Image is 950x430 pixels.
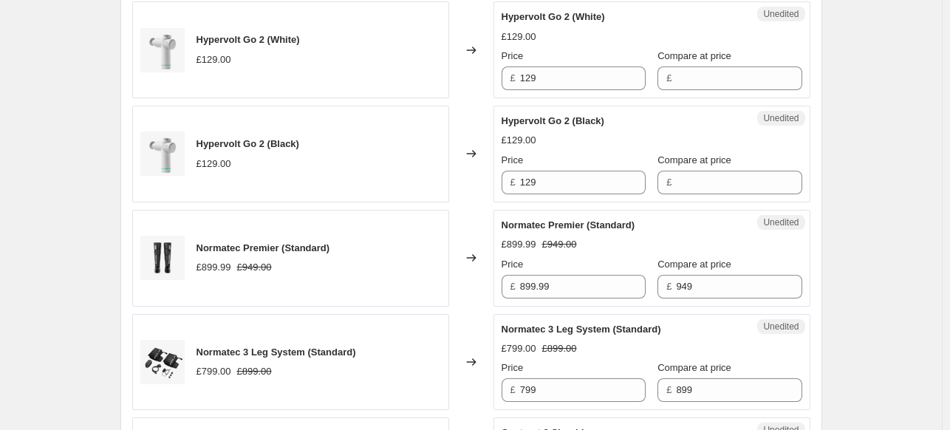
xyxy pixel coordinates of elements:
span: Hypervolt Go 2 (White) [502,11,605,22]
img: 12_460753bf-1ebf-40b6-a325-41da9fb2fd75_80x.png [140,132,185,176]
span: Price [502,154,524,165]
span: Hypervolt Go 2 (White) [197,34,300,45]
strike: £899.00 [542,341,577,356]
span: Unedited [763,216,799,228]
span: £ [510,281,516,292]
span: Price [502,50,524,61]
span: Normatec 3 Leg System (Standard) [502,324,661,335]
span: Normatec Premier (Standard) [197,242,330,253]
img: normatecpremier_80x.png [140,236,185,280]
span: Compare at price [657,154,731,165]
img: n_3258a98c-1c79-4396-a5ee-65362934f401_80x.png [140,340,185,384]
span: £ [510,384,516,395]
span: Hypervolt Go 2 (Black) [197,138,299,149]
div: £129.00 [197,157,231,171]
span: Compare at price [657,50,731,61]
span: Hypervolt Go 2 (Black) [502,115,604,126]
span: £ [666,177,672,188]
span: Normatec Premier (Standard) [502,219,635,231]
span: Compare at price [657,259,731,270]
span: Unedited [763,321,799,332]
img: 12_460753bf-1ebf-40b6-a325-41da9fb2fd75_80x.png [140,28,185,72]
strike: £949.00 [542,237,577,252]
span: £ [666,281,672,292]
span: £ [666,72,672,83]
div: £129.00 [502,133,536,148]
span: Price [502,259,524,270]
strike: £899.00 [237,364,272,379]
span: £ [666,384,672,395]
span: Normatec 3 Leg System (Standard) [197,347,356,358]
div: £899.99 [502,237,536,252]
div: £129.00 [502,30,536,44]
span: Compare at price [657,362,731,373]
div: £799.00 [502,341,536,356]
div: £799.00 [197,364,231,379]
div: £899.99 [197,260,231,275]
span: Unedited [763,8,799,20]
div: £129.00 [197,52,231,67]
span: £ [510,177,516,188]
span: Unedited [763,112,799,124]
strike: £949.00 [237,260,272,275]
span: Price [502,362,524,373]
span: £ [510,72,516,83]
